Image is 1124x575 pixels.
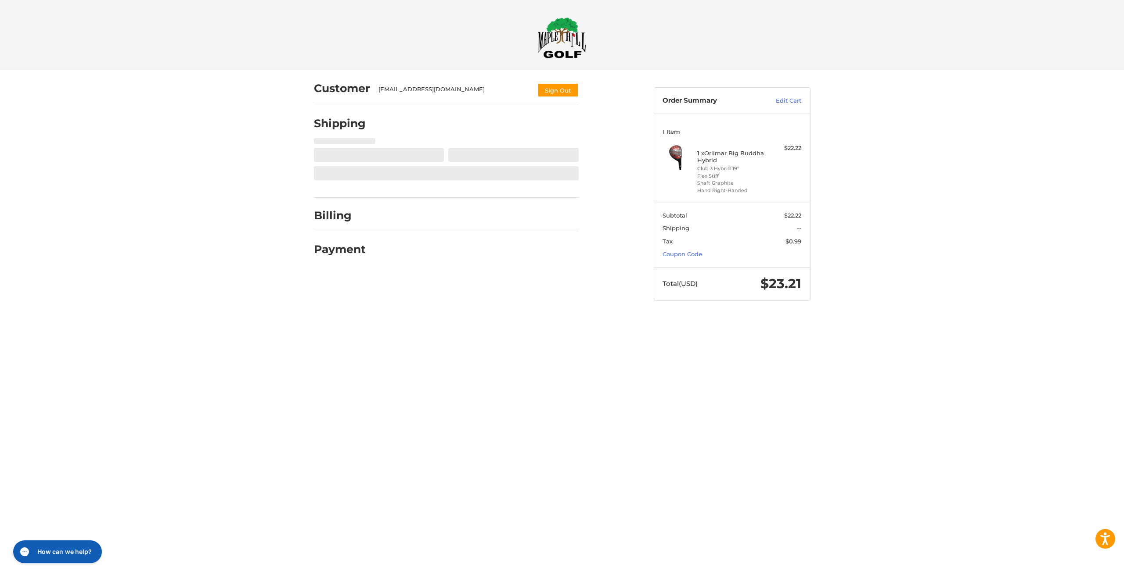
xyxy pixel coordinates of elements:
[697,187,764,194] li: Hand Right-Handed
[760,275,801,292] span: $23.21
[314,82,370,95] h2: Customer
[9,537,104,566] iframe: Gorgias live chat messenger
[663,212,687,219] span: Subtotal
[663,250,702,257] a: Coupon Code
[314,243,366,256] h2: Payment
[697,179,764,187] li: Shaft Graphite
[537,83,579,97] button: Sign Out
[797,225,801,232] span: --
[314,117,366,130] h2: Shipping
[697,165,764,172] li: Club 3 Hybrid 19°
[663,279,698,288] span: Total (USD)
[697,150,764,164] h4: 1 x Orlimar Big Buddha Hybrid
[697,172,764,180] li: Flex Stiff
[757,96,801,105] a: Edit Cart
[314,209,365,222] h2: Billing
[663,238,673,245] span: Tax
[785,238,801,245] span: $0.99
[784,212,801,219] span: $22.22
[663,128,801,135] h3: 1 Item
[767,144,801,153] div: $22.22
[538,17,586,58] img: Maple Hill Golf
[663,225,689,232] span: Shipping
[663,96,757,105] h3: Order Summary
[378,85,529,97] div: [EMAIL_ADDRESS][DOMAIN_NAME]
